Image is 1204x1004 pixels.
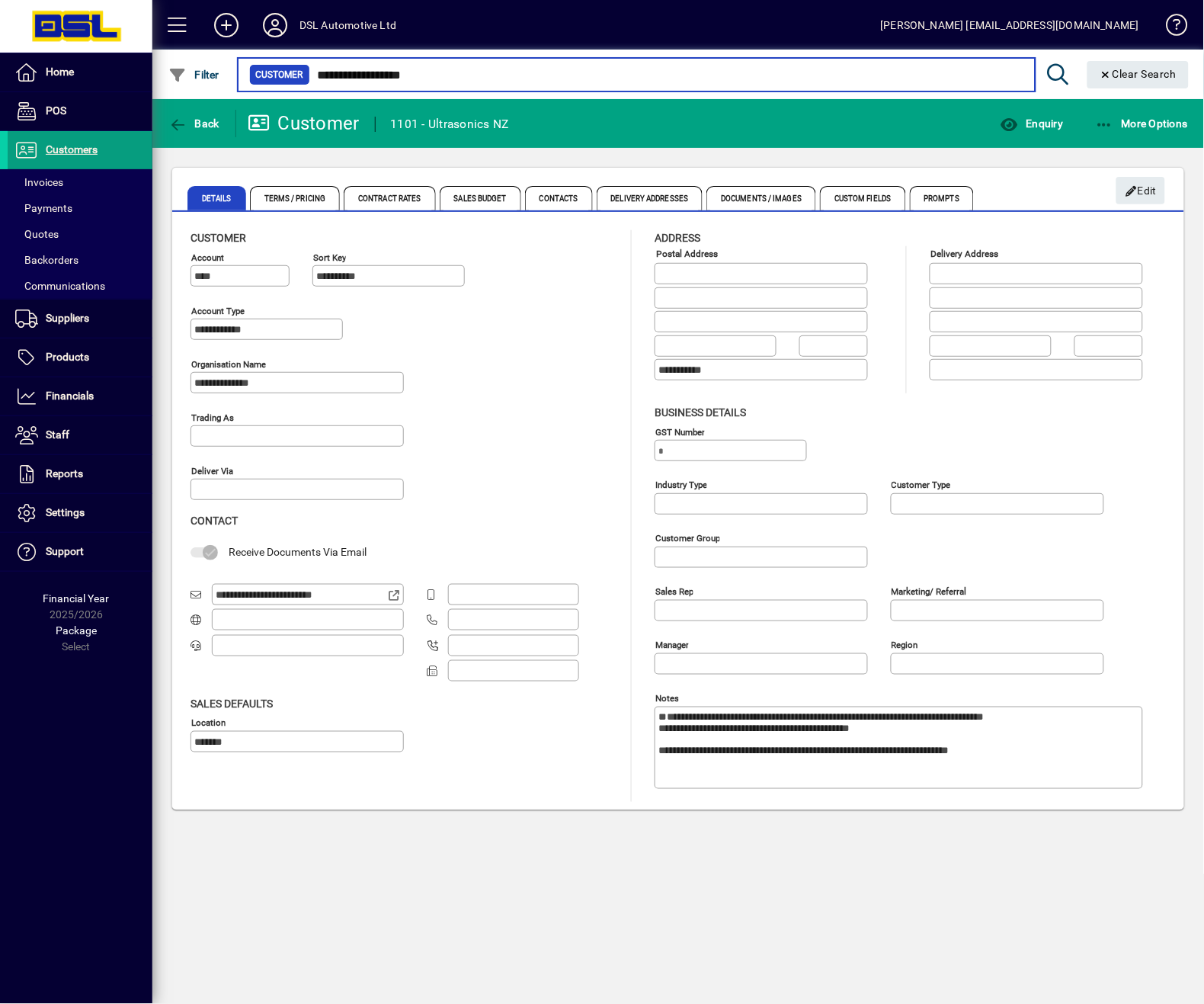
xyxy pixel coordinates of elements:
span: Reports [46,467,83,480]
span: Financials [46,390,94,402]
button: Edit [1116,177,1165,204]
span: Documents / Images [706,186,816,210]
span: POS [46,104,66,117]
span: Edit [1125,178,1158,204]
a: POS [8,92,152,130]
span: Communications [15,280,105,292]
a: Quotes [8,221,152,247]
span: Customer [256,67,303,82]
span: Quotes [15,228,59,240]
mat-label: Marketing/ Referral [892,586,967,597]
mat-label: Notes [655,693,679,704]
span: Address [655,232,700,244]
button: More Options [1092,110,1193,137]
mat-label: Manager [655,640,689,650]
span: Contact [191,515,238,527]
div: DSL Automotive Ltd [299,13,396,37]
a: Reports [8,455,152,493]
span: Support [46,545,84,557]
span: Home [46,66,74,78]
span: Enquiry [1000,117,1063,130]
div: [PERSON_NAME] [EMAIL_ADDRESS][DOMAIN_NAME] [881,13,1139,37]
span: Financial Year [43,592,110,605]
app-page-header-button: Back [152,110,236,137]
mat-label: Location [191,717,226,728]
span: Back [168,117,219,130]
a: Backorders [8,247,152,273]
span: Filter [168,69,219,81]
div: 1101 - Ultrasonics NZ [391,112,509,136]
span: Business details [655,406,746,419]
a: Invoices [8,169,152,195]
mat-label: Customer type [892,480,951,490]
mat-label: Trading as [191,412,234,423]
span: Delivery Addresses [597,186,703,210]
mat-label: Account [191,252,224,263]
span: Details [187,186,246,210]
button: Profile [251,11,299,39]
span: Sales defaults [191,698,273,710]
span: More Options [1096,117,1189,130]
mat-label: GST Number [655,426,705,437]
span: Receive Documents Via Email [229,546,367,558]
a: Staff [8,416,152,454]
a: Home [8,53,152,91]
span: Contacts [525,186,593,210]
button: Enquiry [996,110,1067,137]
mat-label: Customer group [655,533,720,544]
span: Backorders [15,254,78,266]
span: Clear Search [1100,68,1177,80]
a: Payments [8,195,152,221]
mat-label: Sort key [313,252,346,263]
a: Knowledge Base [1154,3,1185,53]
mat-label: Account Type [191,306,245,316]
mat-label: Deliver via [191,466,233,476]
button: Filter [165,61,223,88]
mat-label: Sales rep [655,586,693,597]
a: Communications [8,273,152,299]
span: Contract Rates [344,186,435,210]
span: Package [56,624,97,637]
span: Products [46,351,89,363]
span: Payments [15,202,72,214]
span: Suppliers [46,312,89,324]
a: Suppliers [8,300,152,338]
button: Back [165,110,223,137]
span: Sales Budget [440,186,521,210]
span: Staff [46,428,69,441]
mat-label: Organisation name [191,359,266,370]
a: Settings [8,494,152,532]
div: Customer [248,111,360,136]
span: Custom Fields [820,186,905,210]
a: Support [8,533,152,571]
mat-label: Industry type [655,480,707,490]
span: Terms / Pricing [250,186,341,210]
span: Customers [46,143,98,156]
button: Add [202,11,251,39]
mat-label: Region [892,640,918,650]
a: Products [8,338,152,377]
span: Prompts [910,186,975,210]
span: Invoices [15,176,63,188]
a: Financials [8,377,152,415]
span: Settings [46,506,85,518]
span: Customer [191,232,246,244]
button: Clear [1087,61,1190,88]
